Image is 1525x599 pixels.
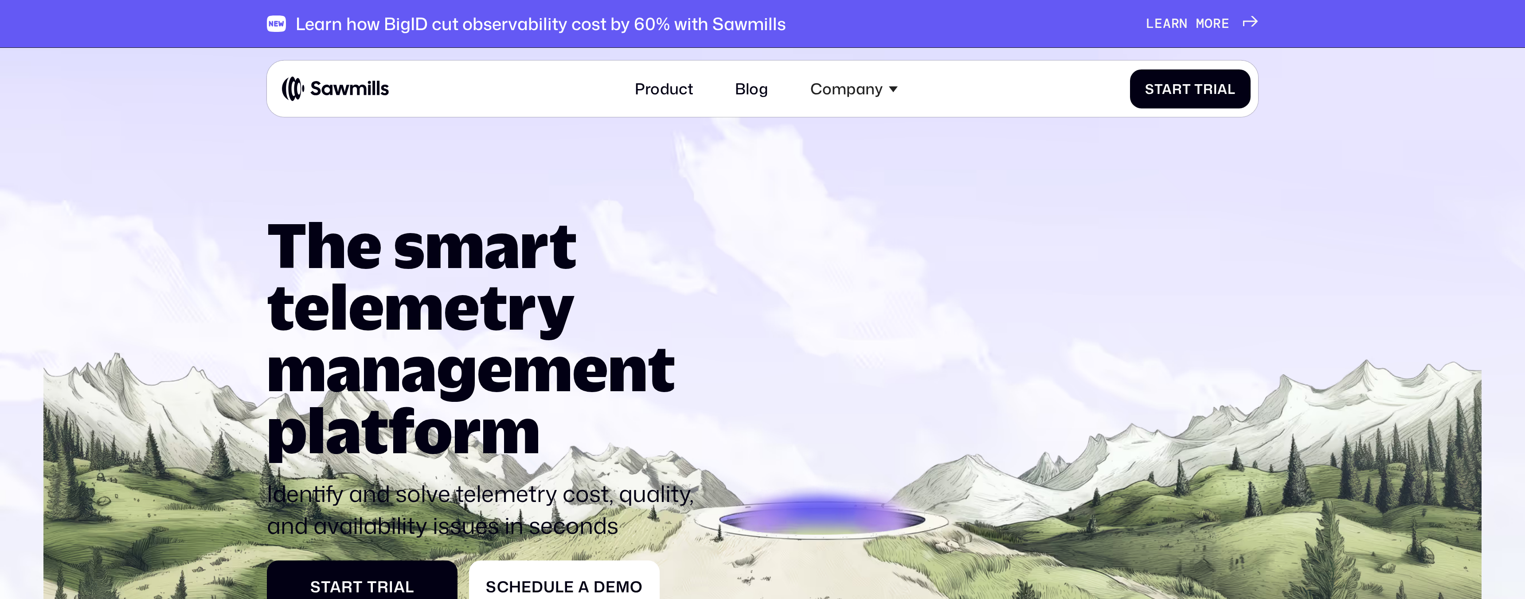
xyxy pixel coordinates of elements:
p: Identify and solve telemetry cost, quality, and availability issues in seconds [267,478,709,541]
div: Learn how BigID cut observability cost by 60% with Sawmills [296,13,786,34]
div: Learn more [1146,16,1229,31]
div: Start Trial [282,578,442,596]
a: Start Trial [1130,69,1251,108]
div: Company [810,80,883,98]
a: Product [623,68,705,109]
div: Start Trial [1145,81,1235,97]
div: Schedule a Demo [484,578,644,596]
a: Blog [724,68,780,109]
h1: The smart telemetry management platform [267,214,709,460]
a: Learn more [1146,16,1258,31]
